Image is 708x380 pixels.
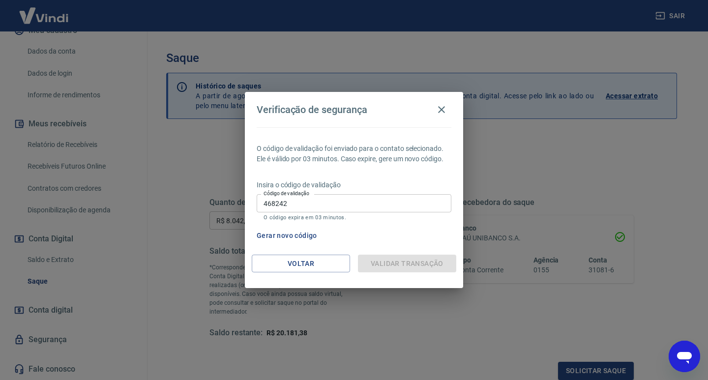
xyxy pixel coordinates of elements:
button: Voltar [252,255,350,273]
p: Insira o código de validação [257,180,451,190]
p: O código expira em 03 minutos. [264,214,444,221]
iframe: Botão para abrir a janela de mensagens [669,341,700,372]
p: O código de validação foi enviado para o contato selecionado. Ele é válido por 03 minutos. Caso e... [257,144,451,164]
h4: Verificação de segurança [257,104,367,116]
label: Código de validação [264,190,309,197]
button: Gerar novo código [253,227,321,245]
